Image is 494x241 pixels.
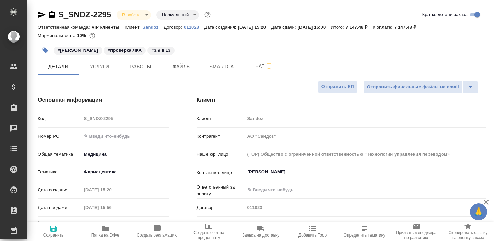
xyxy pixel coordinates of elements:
[165,62,198,71] span: Файлы
[58,47,98,54] p: #[PERSON_NAME]
[187,230,231,240] span: Создать счет на предоплату
[82,148,169,160] div: Медицина
[38,115,82,122] p: Код
[197,133,245,140] p: Контрагент
[235,222,286,241] button: Заявка на доставку
[146,47,175,53] span: 3.9 в 13
[164,25,184,30] p: Договор:
[58,10,111,19] a: S_SNDZ-2295
[82,166,169,178] div: Фармацевтика
[38,11,46,19] button: Скопировать ссылку для ЯМессенджера
[38,151,82,158] p: Общая тематика
[184,25,204,30] p: 011023
[470,203,487,220] button: 🙏
[298,25,331,30] p: [DATE] 16:00
[373,25,394,30] p: К оплате:
[160,12,191,18] button: Нормальный
[390,222,442,241] button: Призвать менеджера по развитию
[183,222,235,241] button: Создать счет на предоплату
[344,233,385,238] span: Определить тематику
[27,222,79,241] button: Сохранить
[197,204,245,211] p: Договор
[245,149,486,159] input: Пустое поле
[38,43,53,58] button: Добавить тэг
[245,113,486,123] input: Пустое поле
[125,25,142,30] p: Клиент:
[242,233,279,238] span: Заявка на доставку
[38,33,77,38] p: Маржинальность:
[197,151,245,158] p: Наше юр. лицо
[321,83,354,91] span: Отправить КП
[367,83,459,91] span: Отправить финальные файлы на email
[82,131,169,141] input: ✎ Введи что-нибудь
[48,11,56,19] button: Скопировать ссылку
[197,96,486,104] h4: Клиент
[203,10,212,19] button: Доп статусы указывают на важность/срочность заказа
[442,222,494,241] button: Скопировать ссылку на оценку заказа
[422,11,468,18] span: Кратко детали заказа
[483,171,484,173] button: Open
[83,62,116,71] span: Услуги
[43,233,64,238] span: Сохранить
[117,10,151,20] div: В работе
[197,169,245,176] p: Контактное лицо
[77,33,87,38] p: 10%
[245,131,486,141] input: Пустое поле
[207,62,239,71] span: Smartcat
[197,184,245,197] p: Ответственный за оплату
[38,25,92,30] p: Ответственная команда:
[38,169,82,176] p: Тематика
[91,233,119,238] span: Папка на Drive
[339,222,390,241] button: Определить тематику
[245,203,486,213] input: Пустое поле
[88,31,97,40] button: 5350.90 RUB;
[120,12,143,18] button: В работе
[265,62,273,71] svg: Подписаться
[137,233,177,238] span: Создать рекламацию
[238,25,271,30] p: [DATE] 15:20
[394,25,421,30] p: 7 147,48 ₽
[103,47,146,53] span: проверка ЛКА
[473,205,484,219] span: 🙏
[271,25,297,30] p: Дата сдачи:
[247,186,461,194] input: ✎ Введи что-нибудь
[363,81,463,93] button: Отправить финальные файлы на email
[363,81,478,93] div: split button
[131,222,183,241] button: Создать рекламацию
[318,81,358,93] button: Отправить КП
[82,185,142,195] input: Пустое поле
[82,113,169,123] input: Пустое поле
[197,115,245,122] p: Клиент
[82,221,169,231] input: ✎ Введи что-нибудь
[82,203,142,213] input: Пустое поле
[38,204,82,211] p: Дата продажи
[395,230,438,240] span: Призвать менеджера по развитию
[156,10,199,20] div: В работе
[287,222,339,241] button: Добавить Todo
[346,25,373,30] p: 7 147,48 ₽
[248,62,281,71] span: Чат
[151,47,170,54] p: #3.9 в 13
[245,220,486,231] div: Отдел регистрации (новый договор) (Договор "011023", контрагент "АО “Сандоз”")
[38,186,82,193] p: Дата создания
[446,230,490,240] span: Скопировать ссылку на оценку заказа
[142,25,164,30] p: Sandoz
[331,25,345,30] p: Итого:
[483,189,484,191] button: Open
[298,233,327,238] span: Добавить Todo
[79,222,131,241] button: Папка на Drive
[42,62,75,71] span: Детали
[124,62,157,71] span: Работы
[184,24,204,30] a: 011023
[38,96,169,104] h4: Основная информация
[204,25,238,30] p: Дата создания:
[92,25,125,30] p: VIP клиенты
[38,219,82,233] p: Дней на выполнение
[108,47,142,54] p: #проверка ЛКА
[53,47,103,53] span: гамаюнова
[38,133,82,140] p: Номер PO
[142,24,164,30] a: Sandoz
